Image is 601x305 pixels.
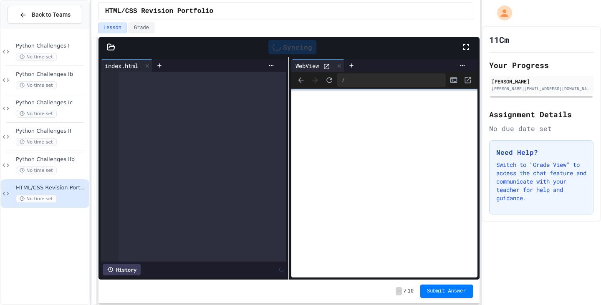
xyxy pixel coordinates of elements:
span: No time set [16,166,57,174]
span: Python Challenges I [16,43,87,50]
span: / [404,288,407,295]
span: HTML/CSS Revision Portfolio [16,184,87,192]
div: WebView [291,59,345,72]
h2: Assignment Details [489,108,593,120]
span: No time set [16,81,57,89]
span: No time set [16,110,57,118]
span: Python Challenges Ib [16,71,87,78]
div: / [337,73,445,87]
div: index.html [101,61,142,70]
div: My Account [488,3,514,23]
div: No due date set [489,124,593,134]
div: WebView [291,61,323,70]
div: History [103,264,141,275]
span: Python Challenges IIb [16,156,87,163]
span: No time set [16,195,57,203]
span: No time set [16,53,57,61]
span: Forward [309,74,321,86]
button: Grade [129,23,154,33]
div: [PERSON_NAME] [492,78,591,85]
span: Back to Teams [32,10,71,19]
h2: Your Progress [489,59,593,71]
h1: 11Cm [489,34,509,45]
button: Console [447,74,460,86]
button: Refresh [323,74,336,86]
button: Open in new tab [462,74,474,86]
span: Python Challenges Ic [16,99,87,106]
span: Python Challenges II [16,128,87,135]
h3: Need Help? [496,147,586,157]
button: Lesson [98,23,127,33]
div: [PERSON_NAME][EMAIL_ADDRESS][DOMAIN_NAME] [492,86,591,92]
button: Back to Teams [8,6,82,24]
span: HTML/CSS Revision Portfolio [105,6,213,16]
span: Back [295,74,307,86]
div: index.html [101,59,153,72]
span: Submit Answer [427,288,466,295]
span: - [396,287,402,295]
div: Syncing [268,40,316,54]
p: Switch to "Grade View" to access the chat feature and communicate with your teacher for help and ... [496,161,586,202]
span: 10 [408,288,414,295]
span: No time set [16,138,57,146]
button: Submit Answer [420,285,473,298]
